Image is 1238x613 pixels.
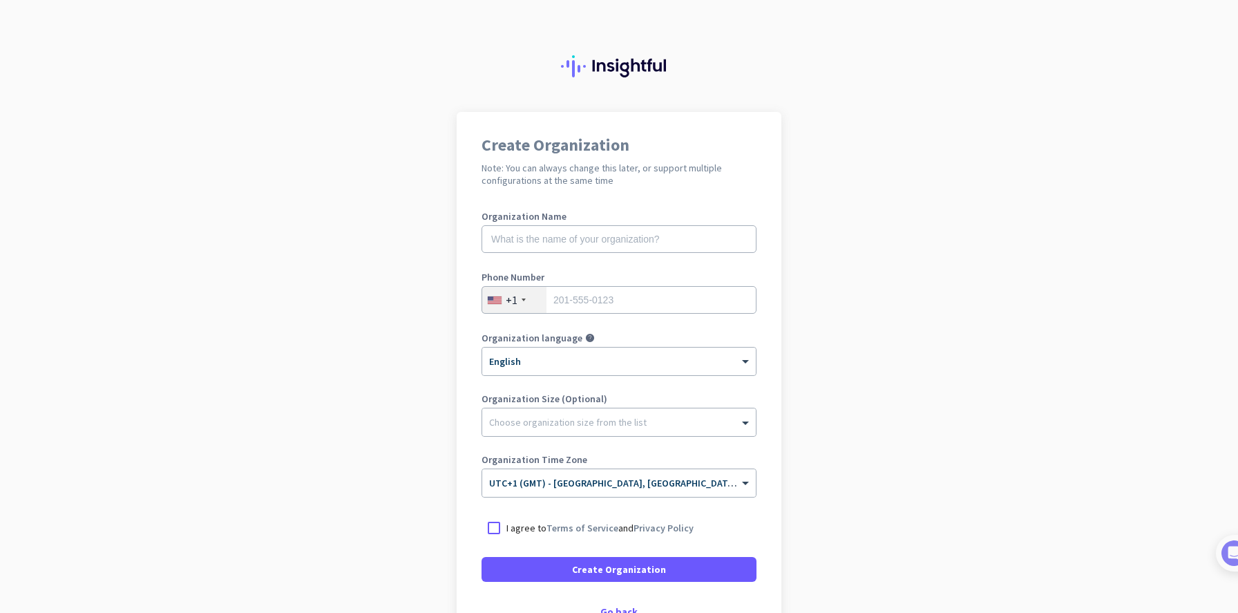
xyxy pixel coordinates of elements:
h2: Note: You can always change this later, or support multiple configurations at the same time [482,162,756,187]
a: Terms of Service [546,522,618,534]
div: +1 [506,293,517,307]
i: help [585,333,595,343]
h1: Create Organization [482,137,756,153]
input: What is the name of your organization? [482,225,756,253]
label: Phone Number [482,272,756,282]
input: 201-555-0123 [482,286,756,314]
img: Insightful [561,55,677,77]
label: Organization Name [482,211,756,221]
label: Organization Size (Optional) [482,394,756,404]
a: Privacy Policy [634,522,694,534]
button: Create Organization [482,557,756,582]
span: Create Organization [572,563,666,576]
label: Organization Time Zone [482,455,756,464]
p: I agree to and [506,521,694,535]
label: Organization language [482,333,582,343]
